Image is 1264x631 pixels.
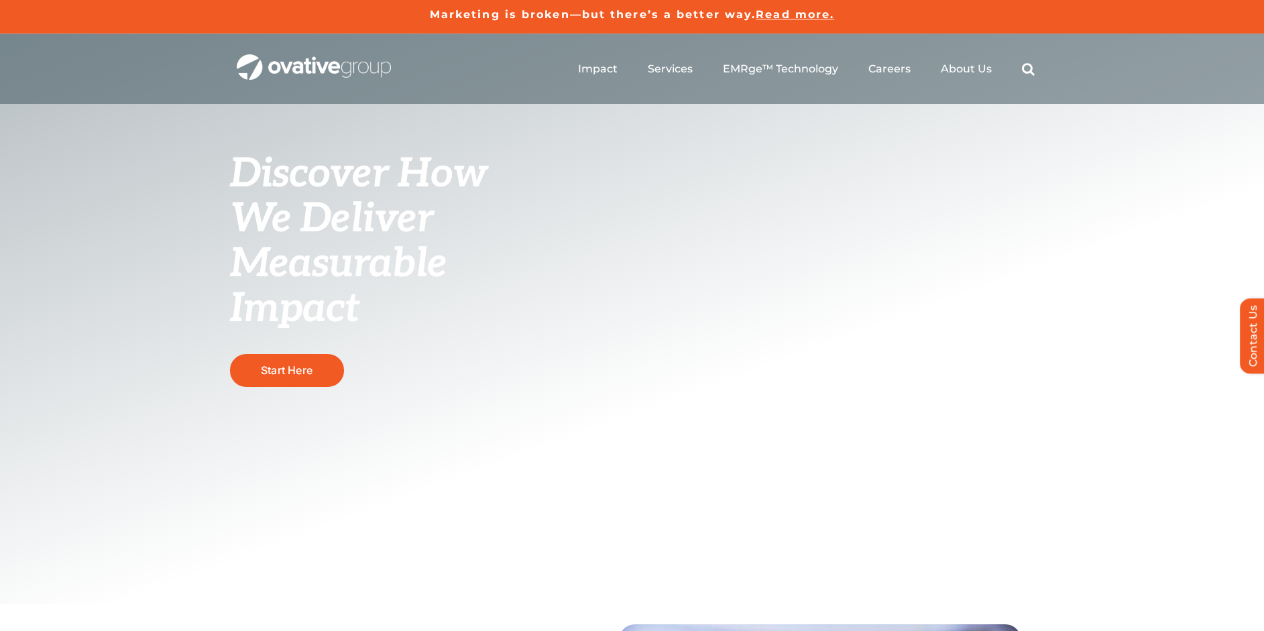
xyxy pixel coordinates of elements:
nav: Menu [578,48,1035,91]
a: OG_Full_horizontal_WHT [237,53,391,66]
span: Discover How [230,150,487,198]
a: EMRge™ Technology [723,62,838,76]
a: Search [1022,62,1035,76]
a: Impact [578,62,618,76]
a: Services [648,62,693,76]
a: Careers [868,62,911,76]
a: About Us [941,62,992,76]
a: Read more. [756,8,834,21]
a: Start Here [230,354,344,387]
span: Start Here [261,363,312,377]
span: We Deliver Measurable Impact [230,195,447,333]
a: Marketing is broken—but there’s a better way. [430,8,756,21]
